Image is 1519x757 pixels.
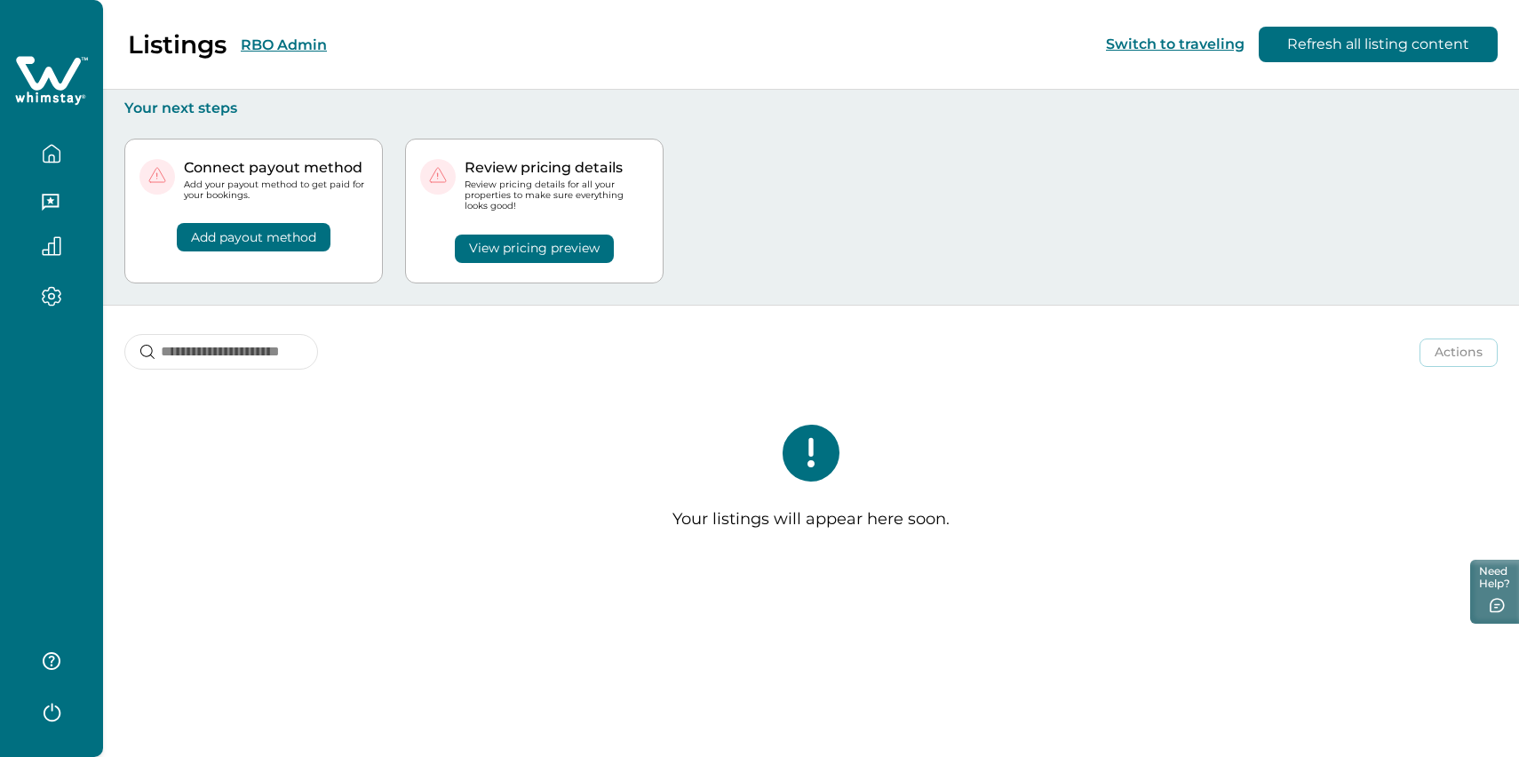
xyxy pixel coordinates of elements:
button: Actions [1420,339,1498,367]
button: Switch to traveling [1106,36,1245,52]
p: Review pricing details for all your properties to make sure everything looks good! [465,179,648,212]
p: Add your payout method to get paid for your bookings. [184,179,368,201]
p: Review pricing details [465,159,648,177]
p: Connect payout method [184,159,368,177]
button: RBO Admin [241,36,327,53]
p: Your next steps [124,100,1498,117]
p: Listings [128,29,227,60]
button: View pricing preview [455,235,614,263]
button: Add payout method [177,223,330,251]
button: Refresh all listing content [1259,27,1498,62]
p: Your listings will appear here soon. [672,510,950,530]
